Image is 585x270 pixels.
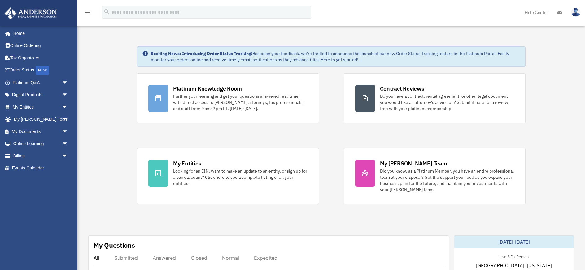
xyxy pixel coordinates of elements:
span: arrow_drop_down [62,113,74,126]
div: [DATE]-[DATE] [454,236,574,248]
a: My Documentsarrow_drop_down [4,125,77,138]
a: My [PERSON_NAME] Teamarrow_drop_down [4,113,77,126]
div: Live & In-Person [494,253,534,259]
div: All [94,255,99,261]
a: Events Calendar [4,162,77,174]
i: search [103,8,110,15]
a: Online Ordering [4,40,77,52]
i: menu [84,9,91,16]
span: arrow_drop_down [62,150,74,162]
a: Tax Organizers [4,52,77,64]
div: Looking for an EIN, want to make an update to an entity, or sign up for a bank account? Click her... [173,168,308,186]
a: Click Here to get started! [310,57,358,62]
a: Order StatusNEW [4,64,77,77]
a: Online Learningarrow_drop_down [4,138,77,150]
span: arrow_drop_down [62,76,74,89]
div: Did you know, as a Platinum Member, you have an entire professional team at your disposal? Get th... [380,168,514,193]
div: My [PERSON_NAME] Team [380,160,447,167]
strong: Exciting News: Introducing Order Status Tracking! [151,51,252,56]
a: My [PERSON_NAME] Team Did you know, as a Platinum Member, you have an entire professional team at... [344,148,526,204]
div: Platinum Knowledge Room [173,85,242,92]
div: Submitted [114,255,138,261]
div: Further your learning and get your questions answered real-time with direct access to [PERSON_NAM... [173,93,308,112]
div: Based on your feedback, we're thrilled to announce the launch of our new Order Status Tracking fe... [151,50,520,63]
div: Expedited [254,255,277,261]
a: My Entities Looking for an EIN, want to make an update to an entity, or sign up for a bank accoun... [137,148,319,204]
span: arrow_drop_down [62,125,74,138]
div: Closed [191,255,207,261]
div: My Entities [173,160,201,167]
div: My Questions [94,241,135,250]
a: Billingarrow_drop_down [4,150,77,162]
img: User Pic [571,8,580,17]
div: NEW [36,66,49,75]
img: Anderson Advisors Platinum Portal [3,7,59,19]
div: Do you have a contract, rental agreement, or other legal document you would like an attorney's ad... [380,93,514,112]
span: [GEOGRAPHIC_DATA], [US_STATE] [476,262,552,269]
a: Contract Reviews Do you have a contract, rental agreement, or other legal document you would like... [344,73,526,123]
span: arrow_drop_down [62,101,74,114]
a: Digital Productsarrow_drop_down [4,89,77,101]
a: Platinum Knowledge Room Further your learning and get your questions answered real-time with dire... [137,73,319,123]
div: Answered [153,255,176,261]
a: Home [4,27,74,40]
div: Normal [222,255,239,261]
div: Contract Reviews [380,85,424,92]
span: arrow_drop_down [62,89,74,101]
a: My Entitiesarrow_drop_down [4,101,77,113]
a: Platinum Q&Aarrow_drop_down [4,76,77,89]
a: menu [84,11,91,16]
span: arrow_drop_down [62,138,74,150]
